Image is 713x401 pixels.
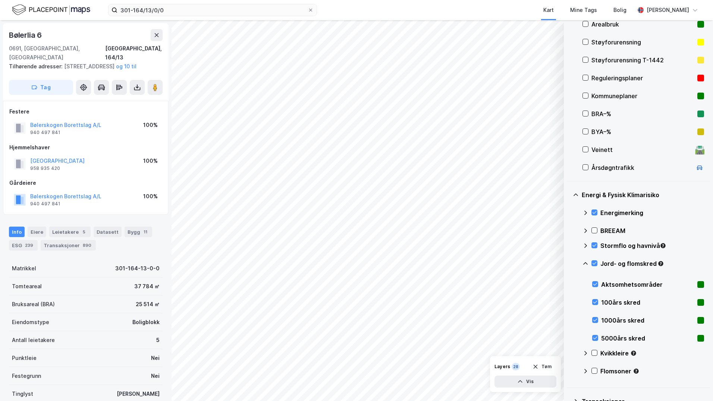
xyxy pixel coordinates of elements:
[9,80,73,95] button: Tag
[94,227,122,237] div: Datasett
[657,260,664,267] div: Tooltip anchor
[28,227,46,237] div: Eiere
[117,389,160,398] div: [PERSON_NAME]
[600,349,704,358] div: Kvikkleire
[591,91,694,100] div: Kommuneplaner
[9,240,38,251] div: ESG
[613,6,626,15] div: Bolig
[591,20,694,29] div: Arealbruk
[601,316,694,325] div: 1000års skred
[600,208,704,217] div: Energimerking
[9,62,157,71] div: [STREET_ADDRESS]
[12,3,90,16] img: logo.f888ab2527a4732fd821a326f86c7f29.svg
[81,242,93,249] div: 890
[12,354,37,363] div: Punktleie
[12,336,55,345] div: Antall leietakere
[12,300,55,309] div: Bruksareal (BRA)
[125,227,152,237] div: Bygg
[134,282,160,291] div: 37 784 ㎡
[591,56,694,65] div: Støyforurensning T-1442
[143,156,158,165] div: 100%
[633,368,640,374] div: Tooltip anchor
[600,241,704,250] div: Stormflo og havnivå
[143,121,158,130] div: 100%
[23,242,35,249] div: 239
[591,145,692,154] div: Veinett
[9,44,105,62] div: 0691, [GEOGRAPHIC_DATA], [GEOGRAPHIC_DATA]
[143,192,158,201] div: 100%
[601,280,694,289] div: Aktsomhetsområder
[600,226,704,235] div: BREEAM
[12,318,49,327] div: Eiendomstype
[9,29,43,41] div: Bølerlia 6
[9,63,64,69] span: Tilhørende adresser:
[494,364,510,370] div: Layers
[12,389,33,398] div: Tinglyst
[695,145,705,155] div: 🛣️
[30,165,60,171] div: 958 935 420
[30,201,60,207] div: 940 497 841
[117,4,308,16] input: Søk på adresse, matrikkel, gårdeiere, leietakere eller personer
[9,143,162,152] div: Hjemmelshaver
[676,365,713,401] iframe: Chat Widget
[601,298,694,307] div: 100års skred
[591,74,694,83] div: Reguleringsplaner
[105,44,163,62] div: [GEOGRAPHIC_DATA], 164/13
[543,6,554,15] div: Kart
[600,367,704,376] div: Flomsoner
[41,240,96,251] div: Transaksjoner
[9,107,162,116] div: Festere
[49,227,91,237] div: Leietakere
[660,242,666,249] div: Tooltip anchor
[156,336,160,345] div: 5
[136,300,160,309] div: 25 514 ㎡
[151,354,160,363] div: Nei
[12,282,42,291] div: Tomteareal
[570,6,597,15] div: Mine Tags
[132,318,160,327] div: Boligblokk
[630,350,637,357] div: Tooltip anchor
[591,38,694,47] div: Støyforurensning
[115,264,160,273] div: 301-164-13-0-0
[9,178,162,187] div: Gårdeiere
[9,227,25,237] div: Info
[142,228,149,236] div: 11
[12,372,41,380] div: Festegrunn
[151,372,160,380] div: Nei
[12,264,36,273] div: Matrikkel
[512,363,520,370] div: 28
[647,6,689,15] div: [PERSON_NAME]
[591,109,694,118] div: BRA–%
[591,127,694,136] div: BYA–%
[80,228,88,236] div: 5
[591,163,692,172] div: Årsdøgntrafikk
[30,130,60,136] div: 940 497 841
[600,259,704,268] div: Jord- og flomskred
[582,190,704,199] div: Energi & Fysisk Klimarisiko
[601,334,694,343] div: 5000års skred
[494,376,556,388] button: Vis
[528,361,556,373] button: Tøm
